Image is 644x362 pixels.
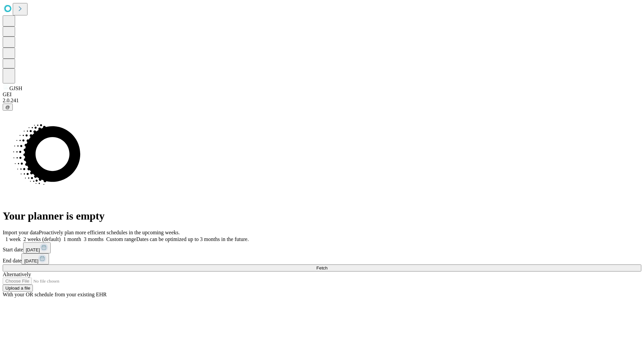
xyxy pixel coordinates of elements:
span: Alternatively [3,271,31,277]
span: 2 weeks (default) [23,236,61,242]
div: 2.0.241 [3,98,641,104]
span: 1 week [5,236,21,242]
button: Fetch [3,264,641,271]
h1: Your planner is empty [3,210,641,222]
button: Upload a file [3,285,33,292]
button: [DATE] [21,253,49,264]
span: Custom range [106,236,136,242]
span: Fetch [316,265,327,270]
span: [DATE] [26,247,40,252]
span: Dates can be optimized up to 3 months in the future. [136,236,249,242]
span: 1 month [63,236,81,242]
span: @ [5,105,10,110]
span: Proactively plan more efficient schedules in the upcoming weeks. [39,230,180,235]
div: End date [3,253,641,264]
button: [DATE] [23,242,51,253]
span: GJSH [9,85,22,91]
button: @ [3,104,13,111]
span: Import your data [3,230,39,235]
div: GEI [3,92,641,98]
div: Start date [3,242,641,253]
span: [DATE] [24,258,38,263]
span: 3 months [84,236,104,242]
span: With your OR schedule from your existing EHR [3,292,107,297]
